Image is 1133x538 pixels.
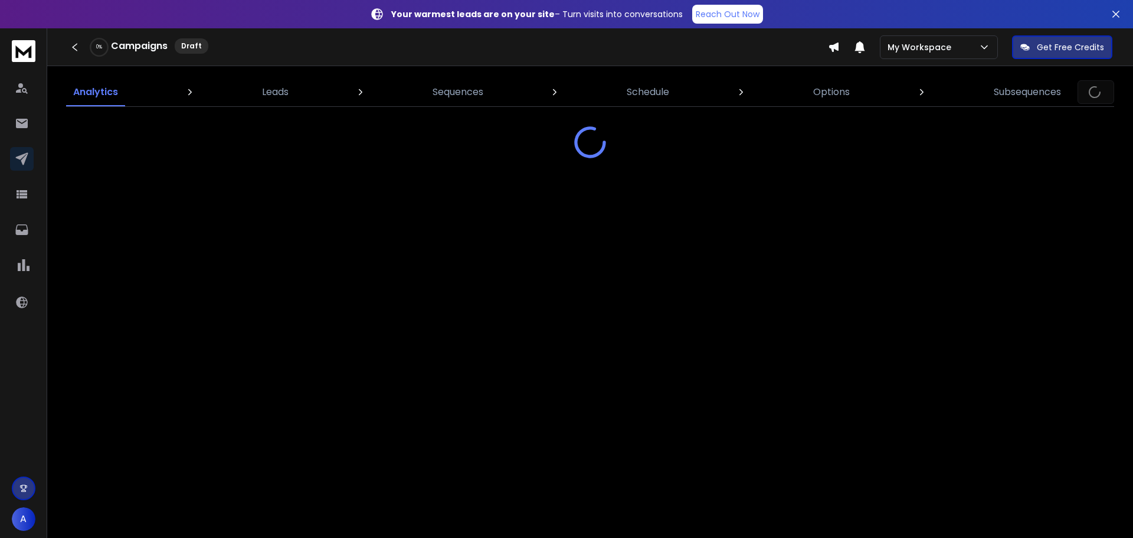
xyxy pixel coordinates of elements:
p: 0 % [96,44,102,51]
img: logo [12,40,35,62]
button: A [12,507,35,531]
a: Reach Out Now [692,5,763,24]
a: Schedule [620,78,676,106]
p: Subsequences [994,85,1061,99]
a: Subsequences [987,78,1068,106]
p: Analytics [73,85,118,99]
p: Options [813,85,850,99]
p: Sequences [433,85,483,99]
div: Draft [175,38,208,54]
p: Get Free Credits [1037,41,1104,53]
h1: Campaigns [111,39,168,53]
a: Options [806,78,857,106]
p: – Turn visits into conversations [391,8,683,20]
a: Leads [255,78,296,106]
p: Reach Out Now [696,8,759,20]
p: My Workspace [888,41,956,53]
p: Leads [262,85,289,99]
button: Get Free Credits [1012,35,1112,59]
strong: Your warmest leads are on your site [391,8,555,20]
a: Sequences [425,78,490,106]
a: Analytics [66,78,125,106]
p: Schedule [627,85,669,99]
